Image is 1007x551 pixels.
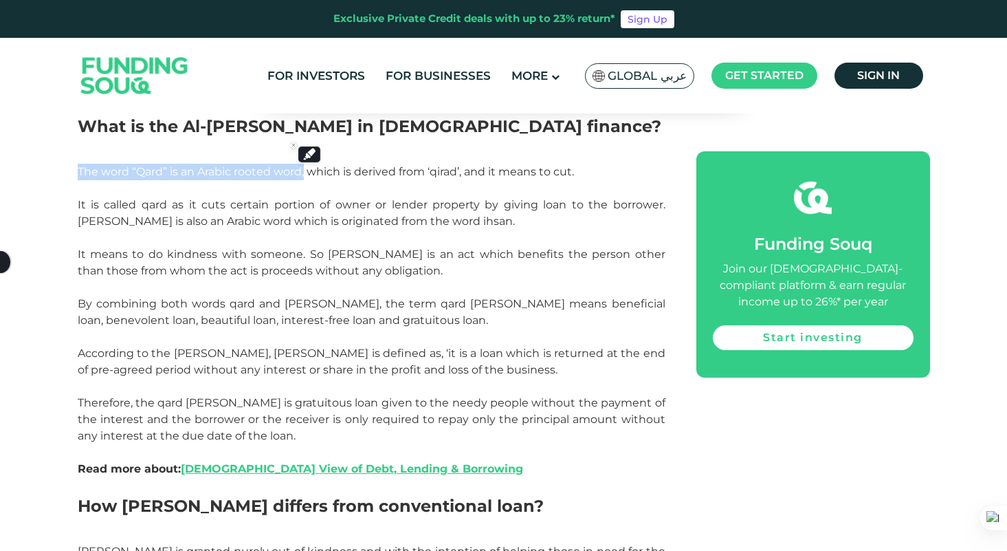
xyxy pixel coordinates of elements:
[608,68,687,84] span: Global عربي
[857,69,900,82] span: Sign in
[511,69,548,83] span: More
[264,65,368,87] a: For Investors
[78,116,661,136] span: What is the Al-[PERSON_NAME] in [DEMOGRAPHIC_DATA] finance?
[754,234,872,254] span: Funding Souq
[78,165,665,442] span: The word “Qard” is an Arabic rooted word, which is derived from ‘qirad’, and it means to cut. It ...
[181,462,523,475] a: [DEMOGRAPHIC_DATA] View of Debt, Lending & Borrowing
[67,41,202,111] img: Logo
[794,179,832,217] img: fsicon
[713,325,914,350] a: Start investing
[382,65,494,87] a: For Businesses
[78,496,544,516] span: How [PERSON_NAME] differs from conventional loan?
[333,11,615,27] div: Exclusive Private Credit deals with up to 23% return*
[593,70,605,82] img: SA Flag
[621,10,674,28] a: Sign Up
[713,261,914,310] div: Join our [DEMOGRAPHIC_DATA]-compliant platform & earn regular income up to 26%* per year
[834,63,923,89] a: Sign in
[725,69,804,82] span: Get started
[78,462,523,475] strong: Read more about:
